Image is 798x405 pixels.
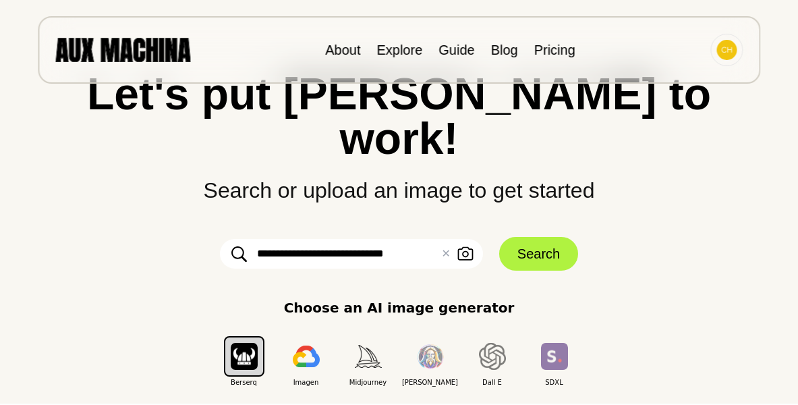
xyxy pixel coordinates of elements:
[491,43,518,57] a: Blog
[376,43,422,57] a: Explore
[461,377,523,387] span: Dall E
[337,377,399,387] span: Midjourney
[499,237,578,271] button: Search
[284,298,515,318] p: Choose an AI image generator
[399,377,461,387] span: [PERSON_NAME]
[355,345,382,367] img: Midjourney
[27,161,771,207] p: Search or upload an image to get started
[441,246,450,262] button: ✕
[275,377,337,387] span: Imagen
[716,40,737,60] img: Avatar
[417,344,444,369] img: Leonardo
[213,377,275,387] span: Berserq
[231,343,258,369] img: Berserq
[27,72,771,161] h1: Let's put [PERSON_NAME] to work!
[523,377,586,387] span: SDXL
[541,343,568,369] img: SDXL
[293,346,320,367] img: Imagen
[438,43,474,57] a: Guide
[534,43,575,57] a: Pricing
[325,43,360,57] a: About
[55,38,190,61] img: AUX MACHINA
[479,343,506,370] img: Dall E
